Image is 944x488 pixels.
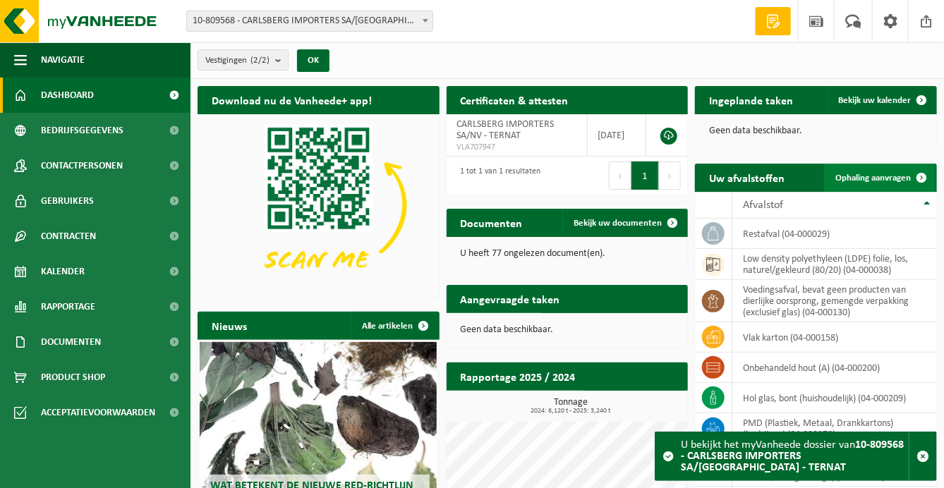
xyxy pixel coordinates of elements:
[351,312,438,340] a: Alle artikelen
[447,285,574,312] h2: Aangevraagde taken
[732,353,937,383] td: onbehandeld hout (A) (04-000200)
[41,324,101,360] span: Documenten
[461,249,674,259] p: U heeft 77 ongelezen document(en).
[835,173,911,183] span: Ophaling aanvragen
[41,78,94,113] span: Dashboard
[732,413,937,444] td: PMD (Plastiek, Metaal, Drankkartons) (bedrijven) (04-000978)
[574,219,662,228] span: Bekijk uw documenten
[41,360,105,395] span: Product Shop
[198,86,386,114] h2: Download nu de Vanheede+ app!
[732,219,937,249] td: restafval (04-000029)
[454,408,689,415] span: 2024: 6,120 t - 2025: 3,240 t
[461,325,674,335] p: Geen data beschikbaar.
[732,249,937,280] td: low density polyethyleen (LDPE) folie, los, naturel/gekleurd (80/20) (04-000038)
[457,142,576,153] span: VLA707947
[609,161,631,190] button: Previous
[41,183,94,219] span: Gebruikers
[454,160,541,191] div: 1 tot 1 van 1 resultaten
[824,164,936,192] a: Ophaling aanvragen
[41,219,96,254] span: Contracten
[827,86,936,114] a: Bekijk uw kalender
[198,312,261,339] h2: Nieuws
[186,11,433,32] span: 10-809568 - CARLSBERG IMPORTERS SA/NV - TERNAT
[695,86,807,114] h2: Ingeplande taken
[205,50,270,71] span: Vestigingen
[41,395,155,430] span: Acceptatievoorwaarden
[457,119,555,141] span: CARLSBERG IMPORTERS SA/NV - TERNAT
[198,49,289,71] button: Vestigingen(2/2)
[681,432,909,480] div: U bekijkt het myVanheede dossier van
[631,161,659,190] button: 1
[41,289,95,324] span: Rapportage
[187,11,432,31] span: 10-809568 - CARLSBERG IMPORTERS SA/NV - TERNAT
[41,148,123,183] span: Contactpersonen
[562,209,686,237] a: Bekijk uw documenten
[447,209,537,236] h2: Documenten
[732,383,937,413] td: hol glas, bont (huishoudelijk) (04-000209)
[743,200,783,211] span: Afvalstof
[447,86,583,114] h2: Certificaten & attesten
[588,114,647,157] td: [DATE]
[695,164,799,191] h2: Uw afvalstoffen
[198,114,440,295] img: Download de VHEPlus App
[709,126,923,136] p: Geen data beschikbaar.
[681,439,904,473] strong: 10-809568 - CARLSBERG IMPORTERS SA/[GEOGRAPHIC_DATA] - TERNAT
[454,398,689,415] h3: Tonnage
[297,49,329,72] button: OK
[732,280,937,322] td: voedingsafval, bevat geen producten van dierlijke oorsprong, gemengde verpakking (exclusief glas)...
[41,254,85,289] span: Kalender
[447,362,590,390] h2: Rapportage 2025 / 2024
[41,42,85,78] span: Navigatie
[838,96,911,105] span: Bekijk uw kalender
[583,390,686,418] a: Bekijk rapportage
[250,56,270,65] count: (2/2)
[732,322,937,353] td: vlak karton (04-000158)
[41,113,123,148] span: Bedrijfsgegevens
[659,161,681,190] button: Next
